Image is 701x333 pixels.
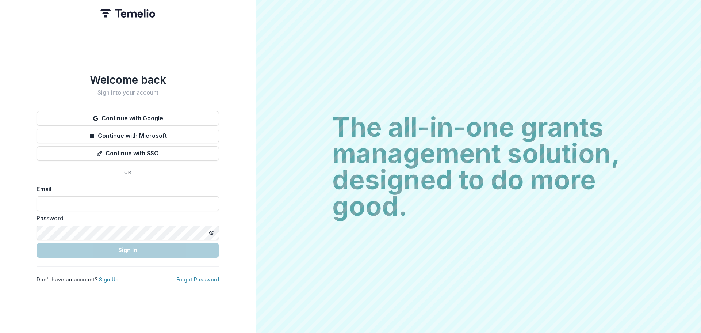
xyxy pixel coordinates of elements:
label: Password [37,214,215,223]
button: Continue with Microsoft [37,129,219,143]
button: Sign In [37,243,219,258]
button: Continue with Google [37,111,219,126]
img: Temelio [100,9,155,18]
a: Forgot Password [176,276,219,283]
p: Don't have an account? [37,276,119,283]
label: Email [37,185,215,193]
button: Toggle password visibility [206,227,218,239]
a: Sign Up [99,276,119,283]
h1: Welcome back [37,73,219,86]
h2: Sign into your account [37,89,219,96]
button: Continue with SSO [37,146,219,161]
